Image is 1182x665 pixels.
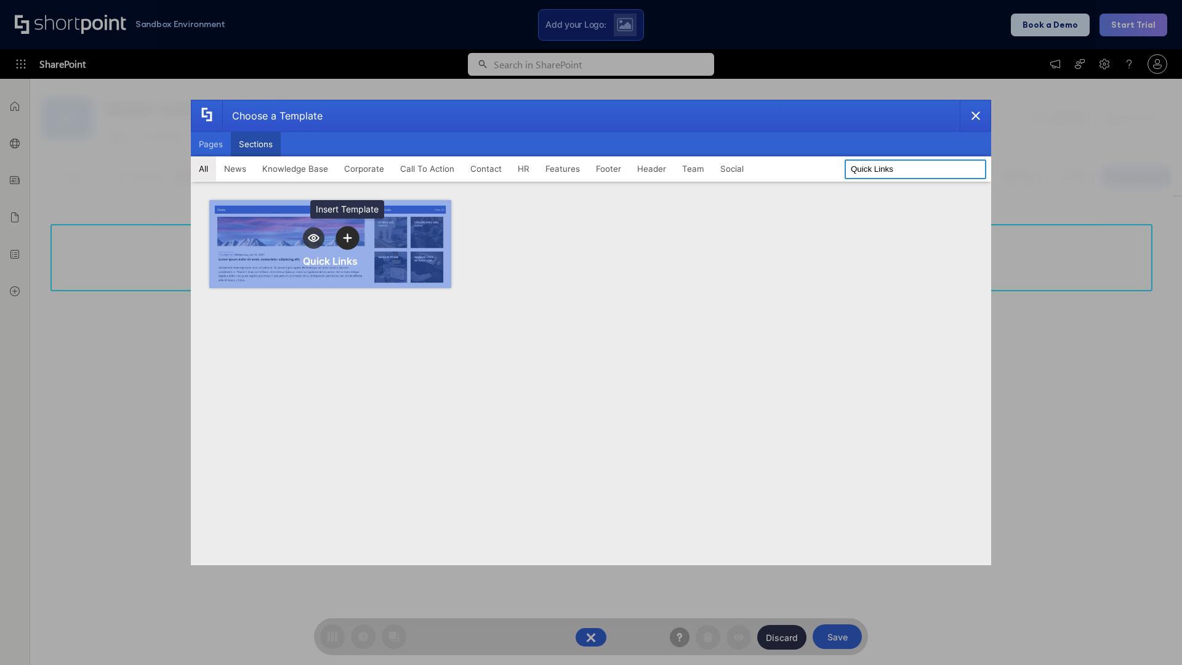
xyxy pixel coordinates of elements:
button: Knowledge Base [254,156,336,181]
input: Search [845,159,986,179]
button: All [191,156,216,181]
button: Features [537,156,588,181]
iframe: Chat Widget [1120,606,1182,665]
button: Call To Action [392,156,462,181]
div: Quick Links [303,255,358,267]
button: Header [629,156,674,181]
button: Pages [191,132,231,156]
button: News [216,156,254,181]
div: Choose a Template [222,100,323,131]
button: Contact [462,156,510,181]
button: Sections [231,132,281,156]
button: Corporate [336,156,392,181]
div: template selector [191,100,991,565]
button: Footer [588,156,629,181]
button: HR [510,156,537,181]
button: Social [712,156,752,181]
button: Team [674,156,712,181]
